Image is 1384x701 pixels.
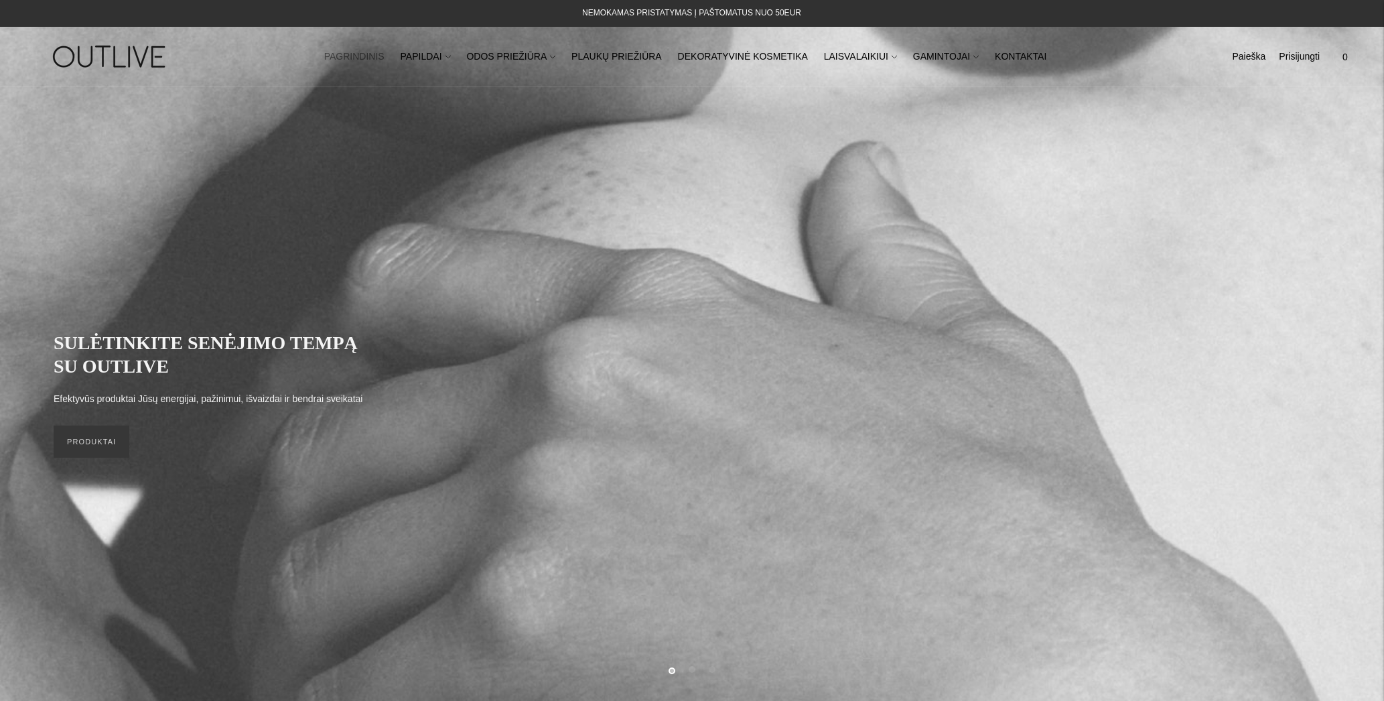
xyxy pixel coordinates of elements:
h2: SULĖTINKITE SENĖJIMO TEMPĄ SU OUTLIVE [54,331,375,378]
a: Prisijungti [1279,42,1320,72]
a: KONTAKTAI [995,42,1046,72]
button: Move carousel to slide 1 [669,667,675,674]
a: ODOS PRIEŽIŪRA [466,42,555,72]
a: DEKORATYVINĖ KOSMETIKA [678,42,808,72]
button: Move carousel to slide 2 [689,666,695,673]
a: LAISVALAIKIUI [824,42,897,72]
a: PAGRINDINIS [324,42,385,72]
p: Efektyvūs produktai Jūsų energijai, pažinimui, išvaizdai ir bendrai sveikatai [54,391,362,407]
a: GAMINTOJAI [913,42,979,72]
span: 0 [1336,48,1355,66]
a: PLAUKŲ PRIEŽIŪRA [571,42,662,72]
img: OUTLIVE [27,34,194,80]
button: Move carousel to slide 3 [709,666,715,673]
a: PRODUKTAI [54,426,129,458]
a: 0 [1333,42,1357,72]
a: PAPILDAI [401,42,451,72]
a: Paieška [1232,42,1265,72]
div: NEMOKAMAS PRISTATYMAS Į PAŠTOMATUS NUO 50EUR [582,5,801,21]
